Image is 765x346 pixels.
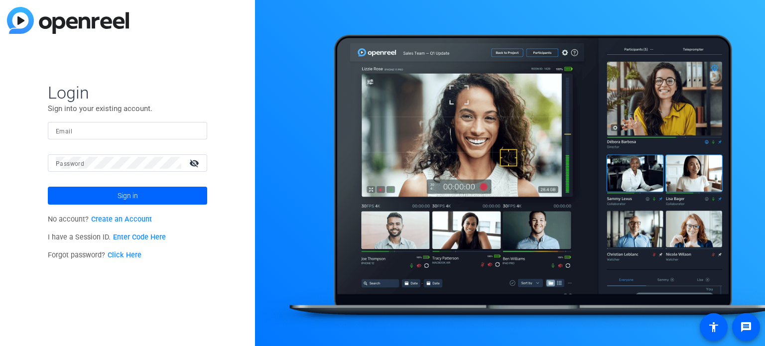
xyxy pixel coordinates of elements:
span: Login [48,82,207,103]
mat-label: Email [56,128,72,135]
button: Sign in [48,187,207,205]
mat-icon: message [740,321,752,333]
span: Sign in [118,183,138,208]
p: Sign into your existing account. [48,103,207,114]
span: I have a Session ID. [48,233,166,241]
mat-icon: accessibility [708,321,720,333]
mat-icon: visibility_off [183,156,207,170]
span: Forgot password? [48,251,141,259]
img: blue-gradient.svg [7,7,129,34]
mat-label: Password [56,160,84,167]
input: Enter Email Address [56,124,199,136]
a: Click Here [108,251,141,259]
a: Enter Code Here [113,233,166,241]
span: No account? [48,215,152,224]
a: Create an Account [91,215,152,224]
